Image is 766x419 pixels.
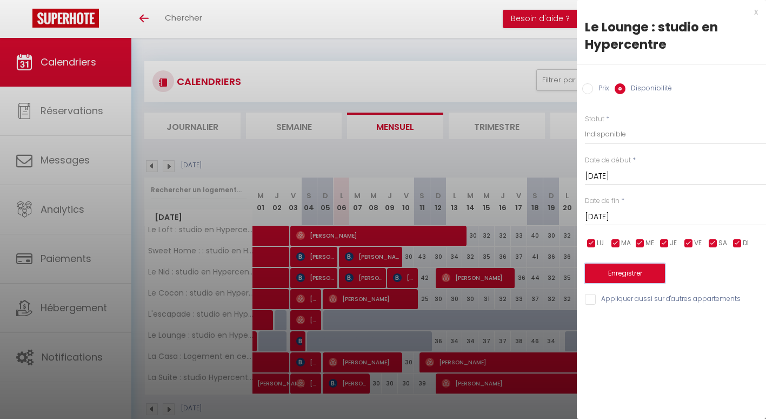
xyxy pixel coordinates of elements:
span: DI [743,238,749,248]
span: SA [718,238,727,248]
label: Prix [593,83,609,95]
label: Date de fin [585,196,620,206]
span: LU [597,238,604,248]
span: MA [621,238,631,248]
span: ME [645,238,654,248]
div: x [577,5,758,18]
div: Le Lounge : studio en Hypercentre [585,18,758,53]
label: Date de début [585,155,631,166]
span: VE [694,238,702,248]
label: Statut [585,114,604,125]
label: Disponibilité [625,83,672,95]
span: JE [670,238,677,248]
button: Enregistrer [585,264,665,283]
